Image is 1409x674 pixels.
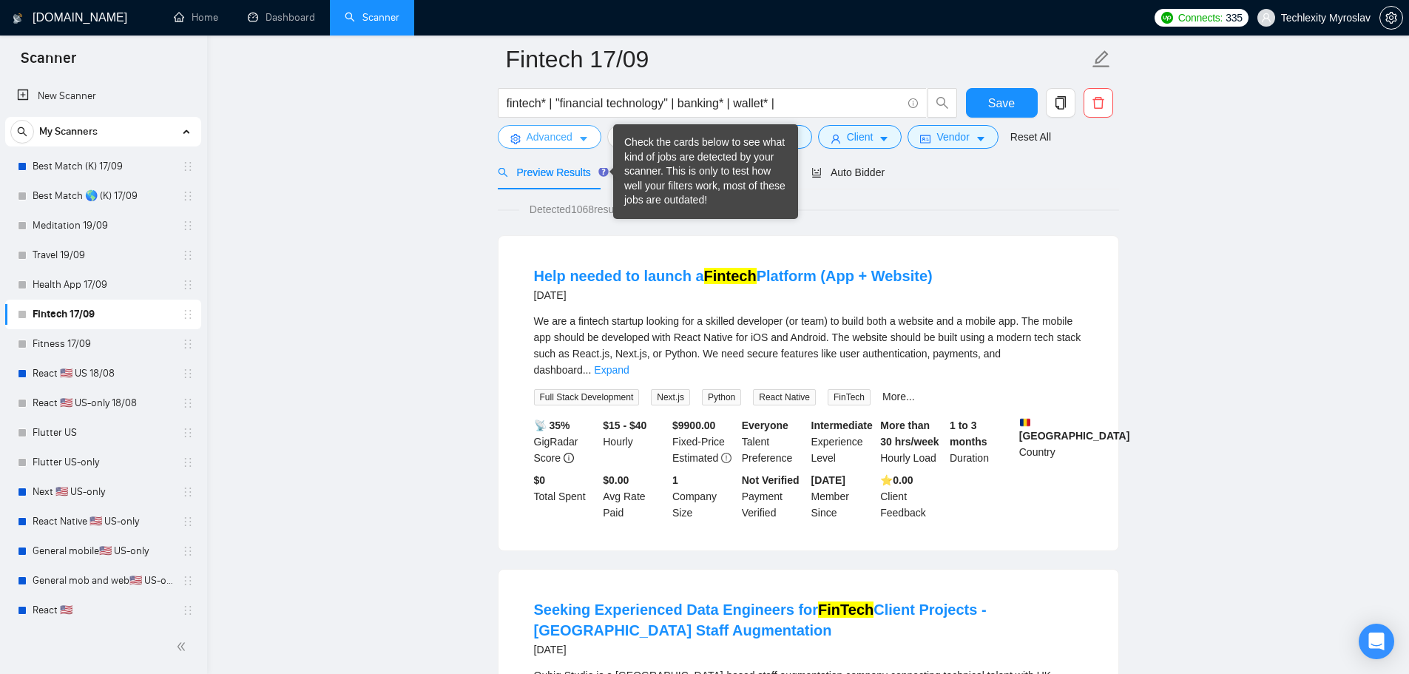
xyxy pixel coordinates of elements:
span: holder [182,427,194,439]
span: caret-down [578,133,589,144]
div: Member Since [808,472,878,521]
div: Hourly [600,417,669,466]
span: search [11,127,33,137]
input: Scanner name... [506,41,1089,78]
div: Avg Rate Paid [600,472,669,521]
a: General mobile🇺🇸 US-only [33,536,173,566]
span: info-circle [908,98,918,108]
input: Search Freelance Jobs... [507,94,902,112]
div: Total Spent [531,472,601,521]
span: holder [182,545,194,557]
a: React 🇺🇸 US-only 18/08 [33,388,173,418]
div: Hourly Load [877,417,947,466]
span: double-left [176,639,191,654]
span: holder [182,249,194,261]
span: delete [1084,96,1112,109]
span: user [1261,13,1271,23]
li: New Scanner [5,81,201,111]
span: caret-down [879,133,889,144]
span: ... [583,364,592,376]
a: React 🇺🇸 US 18/08 [33,359,173,388]
span: Scanner [9,47,88,78]
button: settingAdvancedcaret-down [498,125,601,149]
span: holder [182,397,194,409]
a: setting [1379,12,1403,24]
a: dashboardDashboard [248,11,315,24]
span: setting [1380,12,1402,24]
a: homeHome [174,11,218,24]
a: New Scanner [17,81,189,111]
img: 🇷🇴 [1020,417,1030,428]
span: holder [182,575,194,587]
button: copy [1046,88,1075,118]
b: $15 - $40 [603,419,646,431]
span: Full Stack Development [534,389,640,405]
b: ⭐️ 0.00 [880,474,913,486]
span: Connects: [1178,10,1223,26]
button: setting [1379,6,1403,30]
span: Vendor [936,129,969,145]
span: info-circle [564,453,574,463]
span: holder [182,368,194,380]
span: React Native [753,389,816,405]
span: Auto Bidder [811,166,885,178]
img: upwork-logo.png [1161,12,1173,24]
span: FinTech [828,389,871,405]
b: $ 0 [534,474,546,486]
a: searchScanner [345,11,399,24]
a: Meditation 19/09 [33,211,173,240]
span: edit [1092,50,1111,69]
div: Fixed-Price [669,417,739,466]
div: Duration [947,417,1016,466]
span: Save [988,94,1015,112]
div: We are a fintech startup looking for a skilled developer (or team) to build both a website and a ... [534,313,1083,378]
img: logo [13,7,23,30]
span: holder [182,309,194,320]
span: Client [847,129,874,145]
div: Talent Preference [739,417,808,466]
span: copy [1047,96,1075,109]
a: Flutter US [33,418,173,448]
a: Travel 19/09 [33,240,173,270]
b: [DATE] [811,474,845,486]
div: Company Size [669,472,739,521]
a: React Native 🇺🇸 US-only [33,507,173,536]
span: My Scanners [39,117,98,146]
b: Intermediate [811,419,873,431]
b: [GEOGRAPHIC_DATA] [1019,417,1130,442]
span: holder [182,456,194,468]
a: Help needed to launch aFintechPlatform (App + Website) [534,268,933,284]
a: Best Match 🌎 (K) 17/09 [33,181,173,211]
div: Tooltip anchor [597,165,610,178]
div: Client Feedback [877,472,947,521]
span: holder [182,161,194,172]
span: holder [182,338,194,350]
b: 📡 35% [534,419,570,431]
a: Next 🇺🇸 US-only [33,477,173,507]
span: caret-down [976,133,986,144]
span: Estimated [672,452,718,464]
span: holder [182,279,194,291]
span: user [831,133,841,144]
span: search [498,167,508,178]
span: Python [702,389,741,405]
div: Check the cards below to see what kind of jobs are detected by your scanner. This is only to test... [624,135,787,208]
b: $ 9900.00 [672,419,715,431]
a: Expand [594,364,629,376]
span: holder [182,190,194,202]
mark: FinTech [818,601,874,618]
button: search [10,120,34,144]
div: GigRadar Score [531,417,601,466]
span: Advanced [527,129,572,145]
b: 1 [672,474,678,486]
a: General mob and web🇺🇸 US-only - to be done [33,566,173,596]
span: idcard [920,133,930,144]
span: Preview Results [498,166,604,178]
span: holder [182,516,194,528]
a: Best Match (K) 17/09 [33,152,173,181]
button: idcardVendorcaret-down [908,125,998,149]
div: [DATE] [534,286,933,304]
button: delete [1084,88,1113,118]
a: Fintech 17/09 [33,300,173,329]
mark: Fintech [704,268,757,284]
